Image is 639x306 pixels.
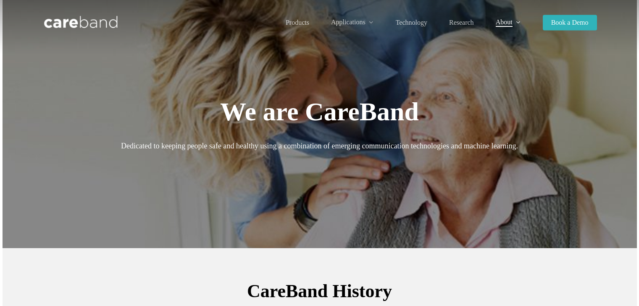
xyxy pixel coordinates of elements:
span: CareBand History [247,281,392,301]
a: Products [286,19,309,26]
a: Research [449,19,474,26]
a: Book a Demo [543,19,597,26]
span: Applications [331,18,366,26]
a: Technology [396,19,427,26]
a: Applications [331,19,374,26]
span: Book a Demo [551,19,589,26]
a: About [496,19,521,26]
h1: We are CareBand [42,96,597,128]
p: Dedicated to keeping people safe and healthy using a combination of emerging communication techno... [42,139,597,153]
span: About [496,18,513,26]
